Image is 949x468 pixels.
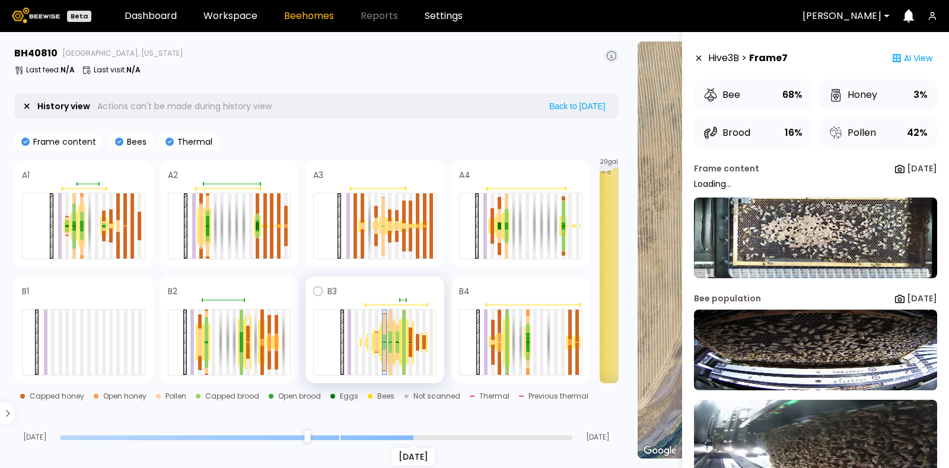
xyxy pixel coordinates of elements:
a: Open this area in Google Maps (opens a new window) [641,443,680,459]
div: Beta [67,11,91,22]
b: N/A [126,65,141,75]
h4: B2 [168,287,177,295]
span: [DATE] [578,434,619,441]
p: Thermal [174,138,212,146]
a: Workspace [203,11,257,21]
div: Bees [377,393,394,400]
p: Actions can't be made during history view [97,102,272,110]
div: 3% [913,87,928,103]
a: Dashboard [125,11,177,21]
h4: B1 [22,287,29,295]
p: Frame content [30,138,96,146]
div: Honey [829,88,877,102]
b: N/A [60,65,75,75]
div: Bee [703,88,740,102]
div: Hive 3 B > [708,46,788,70]
span: [GEOGRAPHIC_DATA], [US_STATE] [62,50,183,57]
h4: B3 [327,287,337,295]
span: 20 gal [600,159,618,165]
div: Capped brood [205,393,259,400]
p: History view [37,102,90,110]
strong: Frame 7 [749,51,788,65]
div: Pollen [165,393,186,400]
img: Google [641,443,680,459]
img: Beewise logo [12,8,60,23]
img: 20250812_144154-b-1796.06-back-40810-CCHYCYAY.jpg [694,198,937,278]
img: 20250812_143300_-0700-b-1796-front-40810-CCHYCYAY.jpg [694,310,937,390]
div: Open honey [103,393,147,400]
div: AI View [887,46,937,70]
b: [DATE] [907,292,937,304]
p: Last feed : [26,66,75,74]
h3: BH 40810 [14,49,58,58]
div: Thermal [479,393,509,400]
a: Settings [425,11,463,21]
span: Reports [361,11,398,21]
div: Previous thermal [528,393,588,400]
div: Bee population [694,292,761,305]
b: [DATE] [907,163,937,174]
h4: B4 [459,287,470,295]
h4: A3 [313,171,323,179]
div: Frame content [694,163,759,175]
p: Last visit : [94,66,141,74]
div: 16% [785,125,802,141]
h4: A4 [459,171,470,179]
div: Eggs [340,393,358,400]
div: 68% [782,87,802,103]
div: Capped honey [30,393,84,400]
div: Pollen [829,126,876,140]
p: Bees [123,138,147,146]
div: [DATE] [391,448,435,466]
div: Open brood [278,393,321,400]
button: Back to [DATE] [546,101,609,112]
a: Beehomes [284,11,334,21]
div: Not scanned [413,393,460,400]
div: 42% [907,125,928,141]
p: Loading... [694,180,937,188]
span: [DATE] [14,434,55,441]
h4: A2 [168,171,178,179]
h4: A1 [22,171,30,179]
div: Brood [703,126,750,140]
